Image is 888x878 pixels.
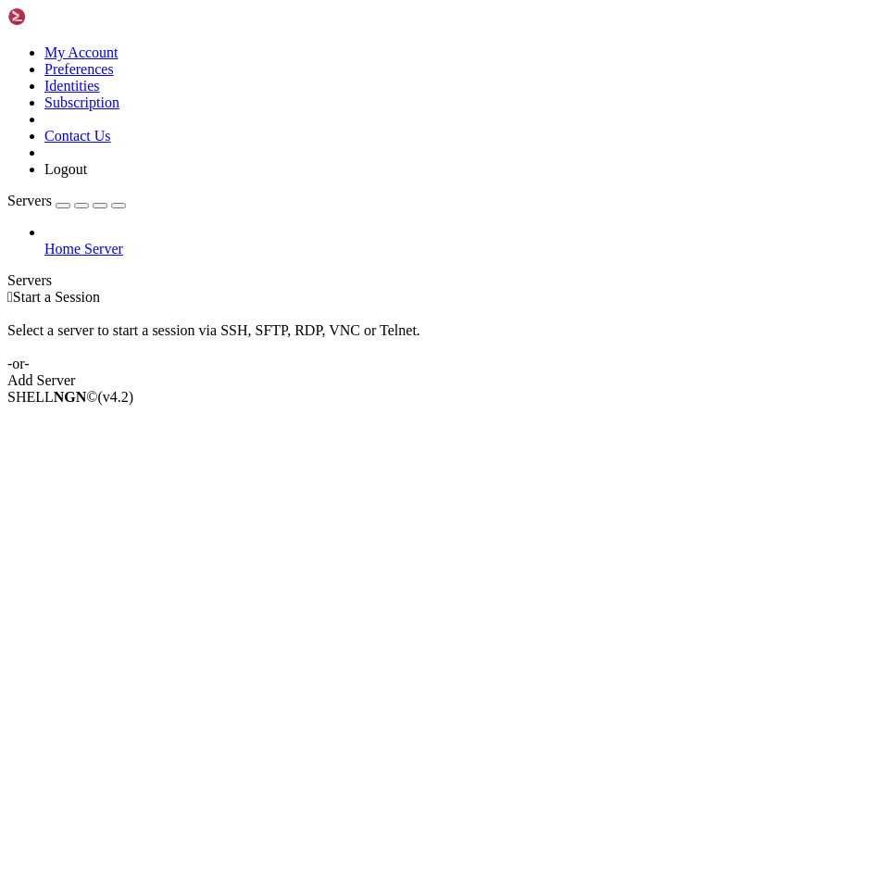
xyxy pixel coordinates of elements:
li: Home Server [44,224,881,257]
b: NGN [54,389,87,405]
span: 4.2.0 [98,389,134,405]
span: SHELL © [7,389,133,405]
span:  [7,289,13,305]
a: Preferences [44,61,114,77]
div: Add Server [7,372,881,389]
a: Subscription [44,94,119,110]
div: Select a server to start a session via SSH, SFTP, RDP, VNC or Telnet. -or- [7,306,881,372]
span: Start a Session [13,289,100,305]
div: Servers [7,272,881,289]
a: Home Server [44,241,881,257]
a: Logout [44,161,87,177]
span: Home Server [44,241,123,257]
a: My Account [44,44,119,60]
a: Identities [44,78,100,94]
a: Servers [7,193,126,208]
span: Servers [7,193,52,208]
img: Shellngn [7,7,114,26]
a: Contact Us [44,128,111,144]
